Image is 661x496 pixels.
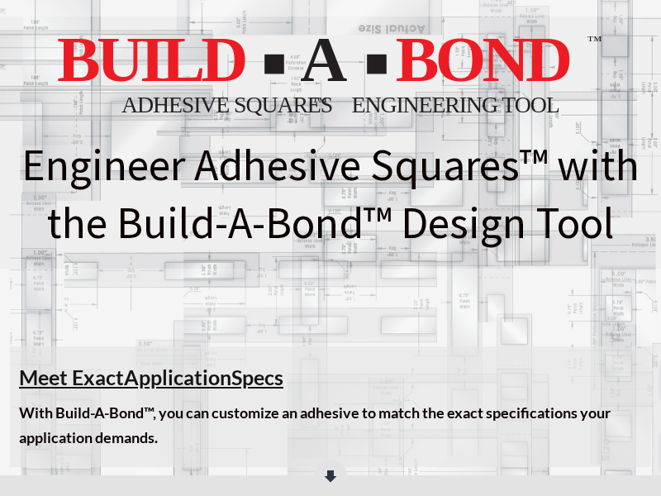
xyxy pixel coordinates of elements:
span: Meet Exact [19,365,124,389]
span: With Build-A-Bond™, you can customize an adhesive to match the exact specifications your applicat... [19,403,611,446]
font: Engineer Adhesive Squares™ with the Build-A-Bond™ Design Tool [21,136,640,250]
img: Build-A-Bond Logo [57,33,605,118]
span: Specs [231,365,283,389]
span: Application [124,365,231,389]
